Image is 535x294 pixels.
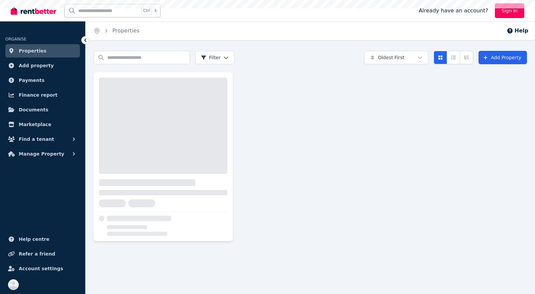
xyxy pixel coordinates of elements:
a: Payments [5,74,80,87]
span: Help centre [19,235,49,243]
a: Documents [5,103,80,116]
a: Sign In [495,3,524,18]
nav: Breadcrumb [86,21,147,40]
a: Marketplace [5,118,80,131]
a: Finance report [5,88,80,102]
a: Add property [5,59,80,72]
span: Already have an account? [419,7,488,15]
span: Marketplace [19,120,51,128]
div: View options [434,51,473,64]
span: Filter [201,54,221,61]
button: Manage Property [5,147,80,161]
span: Find a tenant [19,135,54,143]
button: Oldest First [364,51,428,64]
a: Properties [5,44,80,58]
button: Find a tenant [5,132,80,146]
a: Refer a friend [5,247,80,261]
a: Help centre [5,232,80,246]
span: Manage Property [19,150,64,158]
span: Refer a friend [19,250,55,258]
a: Properties [112,27,139,34]
span: Properties [19,47,46,55]
span: Add property [19,62,54,70]
button: Expanded list view [460,51,473,64]
span: k [154,8,157,13]
span: Account settings [19,265,63,273]
button: Filter [195,51,234,64]
span: Documents [19,106,48,114]
a: Add Property [478,51,527,64]
button: Card view [434,51,447,64]
span: Payments [19,76,44,84]
a: Account settings [5,262,80,275]
span: Finance report [19,91,58,99]
span: ORGANISE [5,37,26,41]
span: Ctrl [141,6,152,15]
span: Oldest First [378,54,404,61]
button: Compact list view [447,51,460,64]
button: Help [507,27,528,35]
img: RentBetter [11,6,56,16]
